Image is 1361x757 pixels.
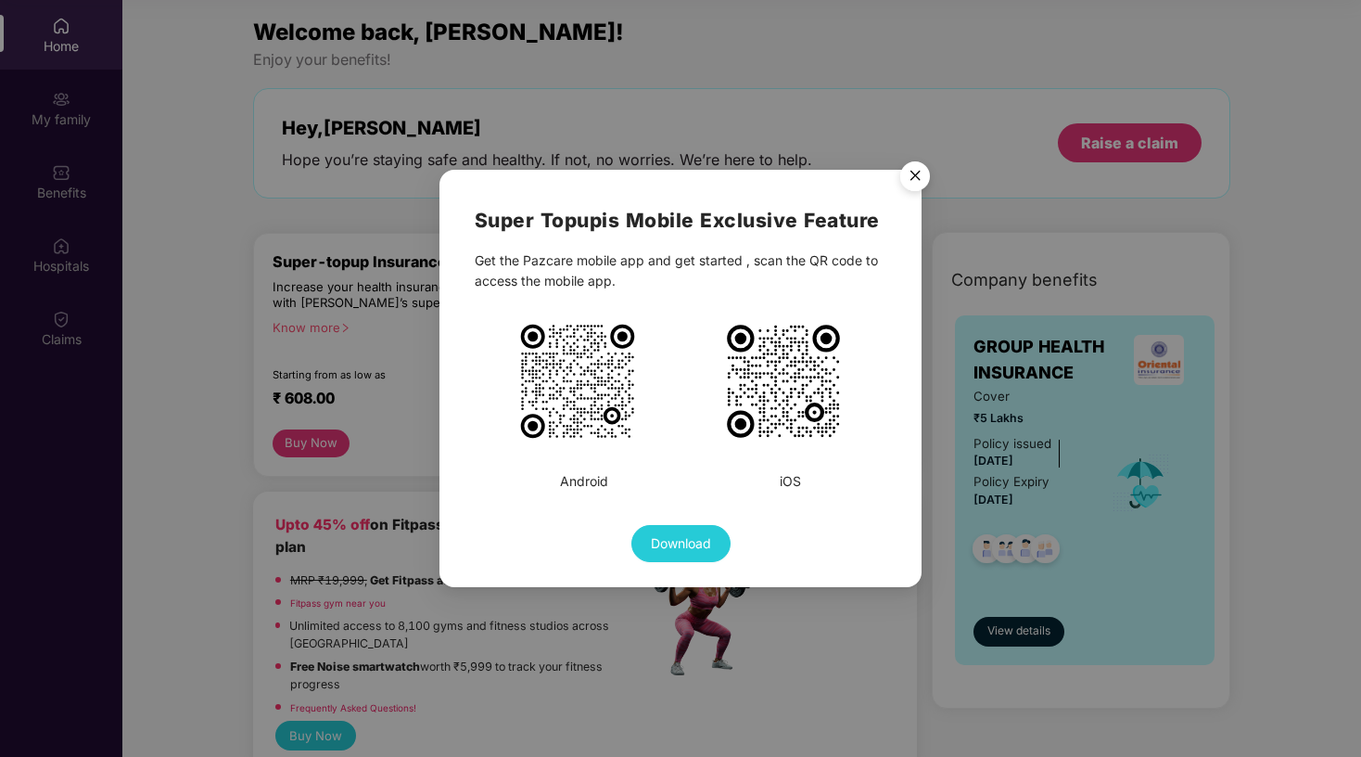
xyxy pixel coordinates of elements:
[631,525,731,562] button: Download
[475,205,886,236] h2: Super Topup is Mobile Exclusive Feature
[780,471,801,492] div: iOS
[651,533,711,554] span: Download
[889,153,941,205] img: svg+xml;base64,PHN2ZyB4bWxucz0iaHR0cDovL3d3dy53My5vcmcvMjAwMC9zdmciIHdpZHRoPSI1NiIgaGVpZ2h0PSI1Ni...
[475,250,886,291] div: Get the Pazcare mobile app and get started , scan the QR code to access the mobile app.
[560,471,608,492] div: Android
[889,152,939,202] button: Close
[723,321,844,442] img: PiA8c3ZnIHdpZHRoPSIxMDIzIiBoZWlnaHQ9IjEwMjMiIHZpZXdCb3g9Ii0xIC0xIDMxIDMxIiB4bWxucz0iaHR0cDovL3d3d...
[517,321,638,442] img: PiA8c3ZnIHdpZHRoPSIxMDE1IiBoZWlnaHQ9IjEwMTUiIHZpZXdCb3g9Ii0xIC0xIDM1IDM1IiB4bWxucz0iaHR0cDovL3d3d...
